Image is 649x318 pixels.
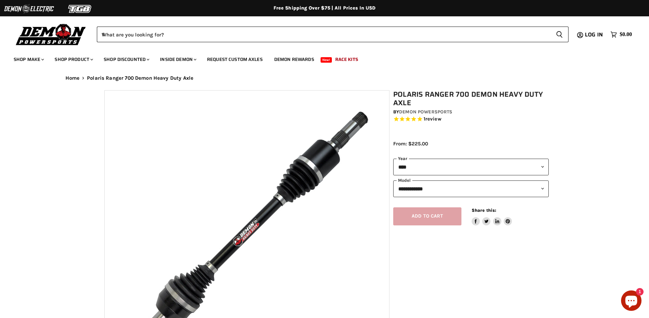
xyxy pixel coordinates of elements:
[550,27,569,42] button: Search
[155,52,201,66] a: Inside Demon
[607,30,635,39] a: $0.00
[97,27,569,42] form: Product
[14,22,88,46] img: Demon Powersports
[425,116,441,122] span: review
[321,57,332,63] span: New!
[269,52,319,66] a: Demon Rewards
[585,30,603,39] span: Log in
[52,5,598,11] div: Free Shipping Over $75 | All Prices In USD
[393,141,428,147] span: From: $225.00
[330,52,363,66] a: Race Kits
[65,75,80,81] a: Home
[55,2,106,15] img: TGB Logo 2
[97,27,550,42] input: When autocomplete results are available use up and down arrows to review and enter to select
[9,50,630,66] ul: Main menu
[620,31,632,38] span: $0.00
[393,116,549,123] span: Rated 5.0 out of 5 stars 1 reviews
[424,116,441,122] span: 1 reviews
[49,52,97,66] a: Shop Product
[393,159,549,175] select: year
[393,108,549,116] div: by
[393,90,549,107] h1: Polaris Ranger 700 Demon Heavy Duty Axle
[472,207,512,225] aside: Share this:
[472,208,496,213] span: Share this:
[9,52,48,66] a: Shop Make
[202,52,268,66] a: Request Custom Axles
[52,75,598,81] nav: Breadcrumbs
[619,290,644,313] inbox-online-store-chat: Shopify online store chat
[87,75,193,81] span: Polaris Ranger 700 Demon Heavy Duty Axle
[393,180,549,197] select: modal-name
[582,32,607,38] a: Log in
[3,2,55,15] img: Demon Electric Logo 2
[399,109,452,115] a: Demon Powersports
[99,52,153,66] a: Shop Discounted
